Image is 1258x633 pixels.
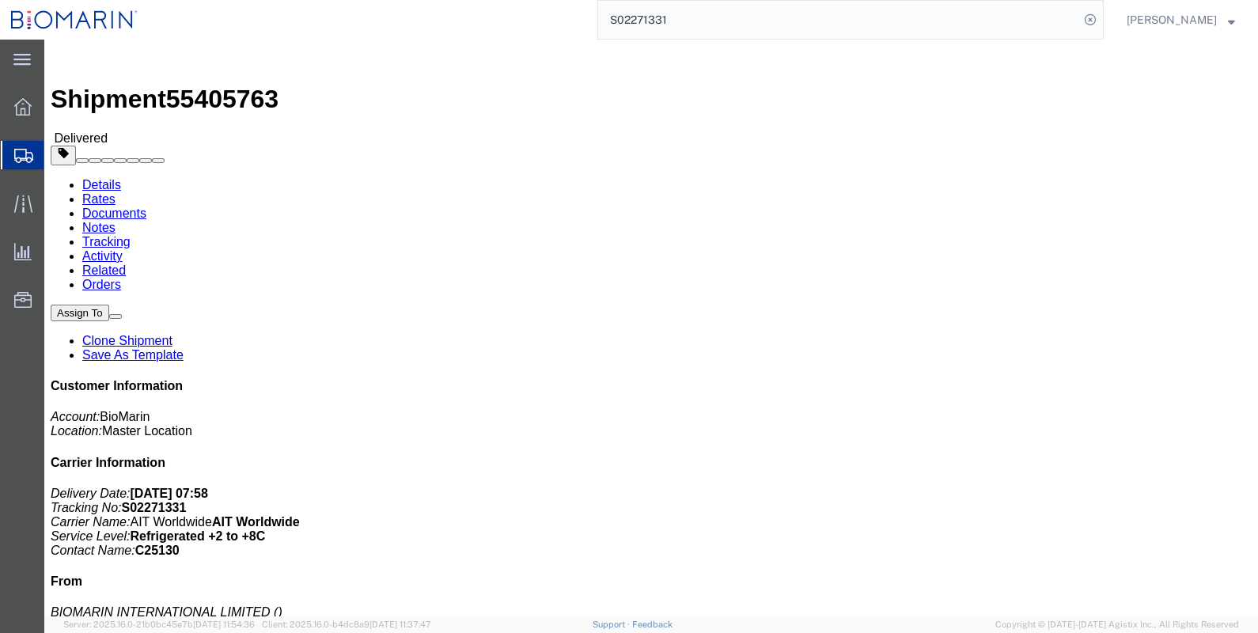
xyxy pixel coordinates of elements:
span: Server: 2025.16.0-21b0bc45e7b [63,620,255,629]
span: Carrie Lai [1127,11,1217,28]
a: Feedback [632,620,673,629]
button: [PERSON_NAME] [1126,10,1236,29]
span: [DATE] 11:54:36 [193,620,255,629]
input: Search for shipment number, reference number [598,1,1079,39]
a: Support [593,620,632,629]
iframe: FS Legacy Container [44,40,1258,616]
span: Client: 2025.16.0-b4dc8a9 [262,620,431,629]
img: logo [11,8,138,32]
span: Copyright © [DATE]-[DATE] Agistix Inc., All Rights Reserved [995,618,1239,631]
span: [DATE] 11:37:47 [369,620,431,629]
